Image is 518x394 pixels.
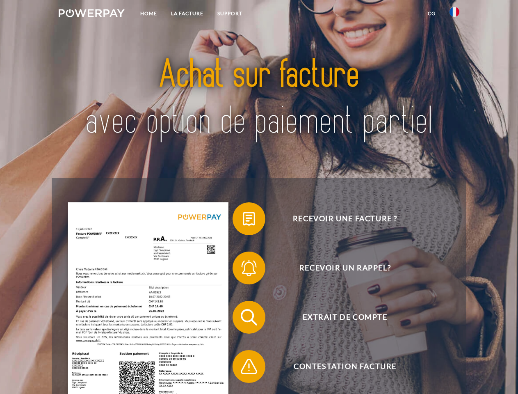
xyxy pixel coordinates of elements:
[450,7,459,17] img: fr
[133,6,164,21] a: Home
[485,361,511,387] iframe: Button to launch messaging window
[239,356,259,377] img: qb_warning.svg
[164,6,210,21] a: LA FACTURE
[233,202,446,235] button: Recevoir une facture ?
[239,307,259,328] img: qb_search.svg
[233,301,446,334] button: Extrait de compte
[244,301,445,334] span: Extrait de compte
[233,252,446,284] button: Recevoir un rappel?
[78,39,440,157] img: title-powerpay_fr.svg
[421,6,443,21] a: CG
[244,252,445,284] span: Recevoir un rappel?
[59,9,125,17] img: logo-powerpay-white.svg
[233,350,446,383] button: Contestation Facture
[210,6,249,21] a: Support
[239,258,259,278] img: qb_bell.svg
[239,208,259,229] img: qb_bill.svg
[244,202,445,235] span: Recevoir une facture ?
[244,350,445,383] span: Contestation Facture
